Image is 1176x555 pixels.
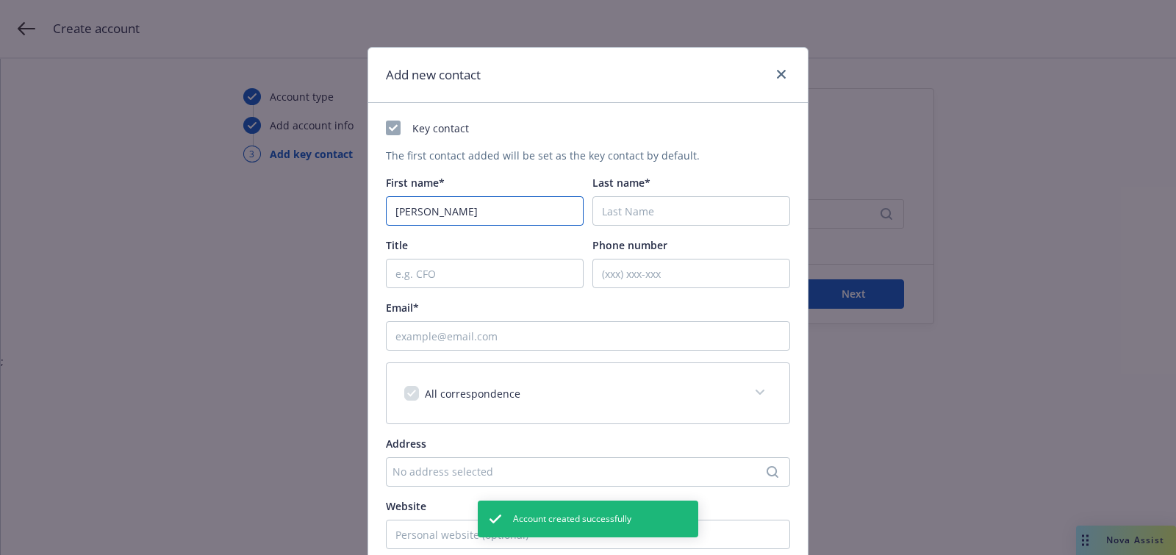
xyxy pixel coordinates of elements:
[392,464,769,479] div: No address selected
[513,512,631,526] span: Account created successfully
[386,196,584,226] input: First Name
[592,176,650,190] span: Last name*
[592,259,790,288] input: (xxx) xxx-xxx
[386,499,426,513] span: Website
[386,238,408,252] span: Title
[386,321,790,351] input: example@email.com
[386,520,790,549] input: Personal website (optional)
[386,176,445,190] span: First name*
[386,65,481,85] h1: Add new contact
[386,148,790,163] div: The first contact added will be set as the key contact by default.
[767,466,778,478] svg: Search
[387,363,789,423] div: All correspondence
[386,121,790,136] div: Key contact
[425,387,520,401] span: All correspondence
[386,457,790,487] button: No address selected
[592,196,790,226] input: Last Name
[386,259,584,288] input: e.g. CFO
[386,437,426,451] span: Address
[386,301,419,315] span: Email*
[772,65,790,83] a: close
[592,238,667,252] span: Phone number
